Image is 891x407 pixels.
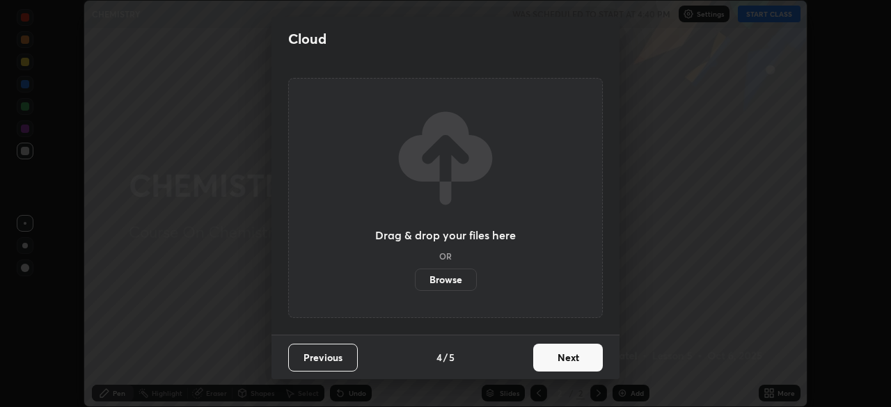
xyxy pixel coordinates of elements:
[439,252,452,260] h5: OR
[288,30,326,48] h2: Cloud
[436,350,442,365] h4: 4
[288,344,358,372] button: Previous
[375,230,516,241] h3: Drag & drop your files here
[449,350,455,365] h4: 5
[533,344,603,372] button: Next
[443,350,448,365] h4: /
